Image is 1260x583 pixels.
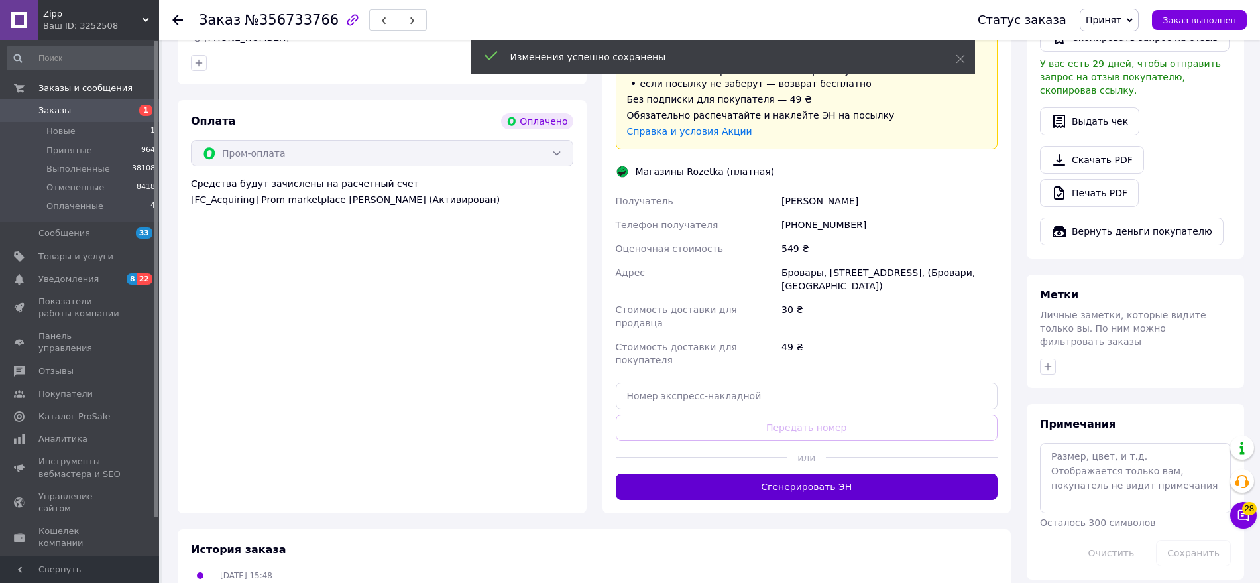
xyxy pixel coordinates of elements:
[616,383,998,409] input: Номер экспресс-накладной
[38,273,99,285] span: Уведомления
[616,474,998,500] button: Сгенерировать ЭН
[150,125,155,137] span: 1
[616,243,724,254] span: Оценочная стоимость
[191,543,286,556] span: История заказа
[627,77,987,90] li: если посылку не заберут — возврат бесплатно
[510,50,923,64] div: Изменения успешно сохранены
[38,365,74,377] span: Отзывы
[38,491,123,515] span: Управление сайтом
[38,251,113,263] span: Товары и услуги
[627,93,987,106] div: Без подписки для покупателя — 49 ₴
[616,342,737,365] span: Стоимость доставки для покупателя
[245,12,339,28] span: №356733766
[779,298,1000,335] div: 30 ₴
[501,113,573,129] div: Оплачено
[127,273,137,285] span: 8
[779,189,1000,213] div: [PERSON_NAME]
[1040,310,1206,347] span: Личные заметки, которые видите только вы. По ним можно фильтровать заказы
[139,105,152,116] span: 1
[38,411,110,422] span: Каталог ProSale
[616,267,645,278] span: Адрес
[1040,107,1139,135] button: Выдать чек
[46,163,110,175] span: Выполненные
[1163,15,1236,25] span: Заказ выполнен
[38,525,123,549] span: Кошелек компании
[46,125,76,137] span: Новые
[46,182,104,194] span: Отмененные
[191,115,235,127] span: Оплата
[191,193,573,206] div: [FC_Acquiring] Prom marketplace [PERSON_NAME] (Активирован)
[779,335,1000,372] div: 49 ₴
[38,433,87,445] span: Аналитика
[1086,15,1121,25] span: Принят
[132,163,155,175] span: 38108
[172,13,183,27] div: Вернуться назад
[1040,179,1139,207] a: Печать PDF
[616,196,673,206] span: Получатель
[616,220,718,230] span: Телефон получателя
[43,20,159,32] div: Ваш ID: 3252508
[38,388,93,400] span: Покупатели
[191,177,573,206] div: Средства будут зачислены на расчетный счет
[1040,418,1116,430] span: Примечания
[779,261,1000,298] div: Бровары, [STREET_ADDRESS], (Бровари, [GEOGRAPHIC_DATA])
[38,296,123,320] span: Показатели работы компании
[1040,517,1155,528] span: Осталось 300 символов
[43,8,143,20] span: Zipp
[978,13,1066,27] div: Статус заказа
[1152,10,1247,30] button: Заказ выполнен
[141,145,155,157] span: 964
[1040,146,1144,174] a: Скачать PDF
[779,237,1000,261] div: 549 ₴
[38,82,133,94] span: Заказы и сообщения
[1242,501,1257,514] span: 28
[1040,289,1078,301] span: Метки
[38,227,90,239] span: Сообщения
[1230,502,1257,529] button: Чат с покупателем28
[38,456,123,480] span: Инструменты вебмастера и SEO
[199,12,241,28] span: Заказ
[46,200,103,212] span: Оплаченные
[632,165,778,178] div: Магазины Rozetka (платная)
[38,105,71,117] span: Заказы
[137,182,155,194] span: 8418
[150,200,155,212] span: 4
[787,451,826,464] span: или
[616,304,737,328] span: Стоимость доставки для продавца
[779,213,1000,237] div: [PHONE_NUMBER]
[627,126,752,137] a: Справка и условия Акции
[136,227,152,239] span: 33
[46,145,92,157] span: Принятые
[38,330,123,354] span: Панель управления
[7,46,156,70] input: Поиск
[627,109,987,122] div: Обязательно распечатайте и наклейте ЭН на посылку
[137,273,152,285] span: 22
[1040,58,1221,96] span: У вас есть 29 дней, чтобы отправить запрос на отзыв покупателю, скопировав ссылку.
[220,571,272,580] span: [DATE] 15:48
[1040,218,1224,245] button: Вернуть деньги покупателю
